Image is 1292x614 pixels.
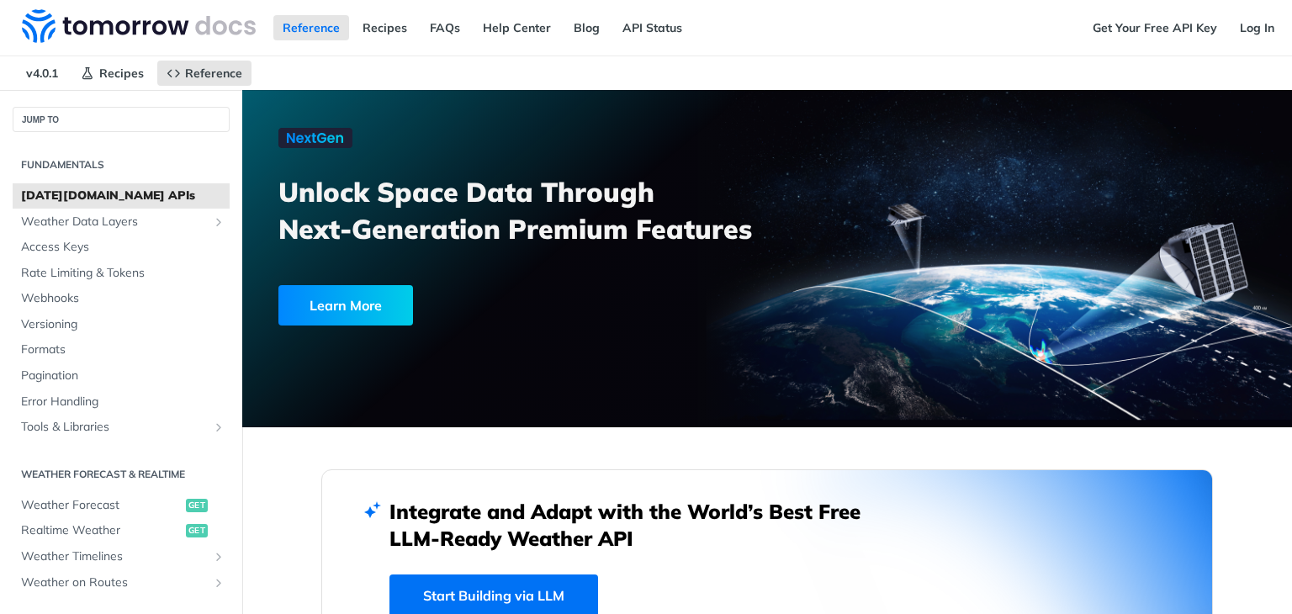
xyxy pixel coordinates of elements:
button: Show subpages for Weather Data Layers [212,215,225,229]
a: [DATE][DOMAIN_NAME] APIs [13,183,230,209]
span: Error Handling [21,394,225,410]
span: Formats [21,341,225,358]
a: Webhooks [13,286,230,311]
h3: Unlock Space Data Through Next-Generation Premium Features [278,173,786,247]
span: Rate Limiting & Tokens [21,265,225,282]
a: Tools & LibrariesShow subpages for Tools & Libraries [13,415,230,440]
a: Realtime Weatherget [13,518,230,543]
span: Weather Forecast [21,497,182,514]
span: Realtime Weather [21,522,182,539]
a: Error Handling [13,389,230,415]
span: Weather on Routes [21,574,208,591]
span: Weather Timelines [21,548,208,565]
span: Tools & Libraries [21,419,208,436]
button: Show subpages for Weather on Routes [212,576,225,590]
button: Show subpages for Tools & Libraries [212,421,225,434]
a: Reference [273,15,349,40]
a: Blog [564,15,609,40]
a: Weather Data LayersShow subpages for Weather Data Layers [13,209,230,235]
img: NextGen [278,128,352,148]
a: FAQs [421,15,469,40]
a: Pagination [13,363,230,389]
a: Log In [1231,15,1284,40]
button: JUMP TO [13,107,230,132]
a: Learn More [278,285,684,326]
span: Weather Data Layers [21,214,208,230]
span: Recipes [99,66,144,81]
img: Tomorrow.io Weather API Docs [22,9,256,43]
a: Rate Limiting & Tokens [13,261,230,286]
span: get [186,499,208,512]
a: Weather Forecastget [13,493,230,518]
a: Recipes [353,15,416,40]
span: Webhooks [21,290,225,307]
a: Versioning [13,312,230,337]
a: Weather TimelinesShow subpages for Weather Timelines [13,544,230,569]
span: Reference [185,66,242,81]
a: Reference [157,61,252,86]
span: get [186,524,208,537]
span: v4.0.1 [17,61,67,86]
div: Learn More [278,285,413,326]
a: Access Keys [13,235,230,260]
a: Formats [13,337,230,363]
a: Recipes [71,61,153,86]
button: Show subpages for Weather Timelines [212,550,225,564]
a: Weather on RoutesShow subpages for Weather on Routes [13,570,230,595]
span: Versioning [21,316,225,333]
a: Help Center [474,15,560,40]
span: [DATE][DOMAIN_NAME] APIs [21,188,225,204]
span: Access Keys [21,239,225,256]
a: Get Your Free API Key [1083,15,1226,40]
h2: Weather Forecast & realtime [13,467,230,482]
span: Pagination [21,368,225,384]
a: API Status [613,15,691,40]
h2: Integrate and Adapt with the World’s Best Free LLM-Ready Weather API [389,498,886,552]
h2: Fundamentals [13,157,230,172]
